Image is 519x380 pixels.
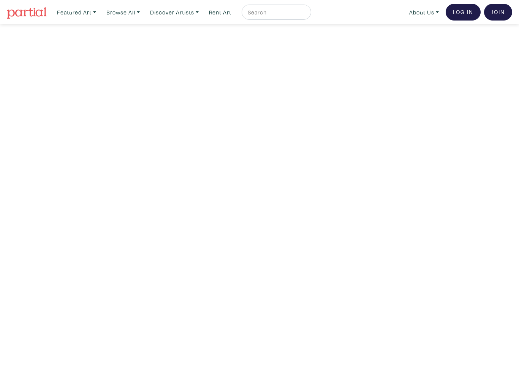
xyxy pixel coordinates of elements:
a: Discover Artists [147,5,202,20]
a: About Us [406,5,442,20]
a: Join [484,4,512,21]
a: Log In [446,4,481,21]
input: Search [247,8,304,17]
a: Browse All [103,5,143,20]
a: Rent Art [206,5,235,20]
a: Featured Art [54,5,100,20]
